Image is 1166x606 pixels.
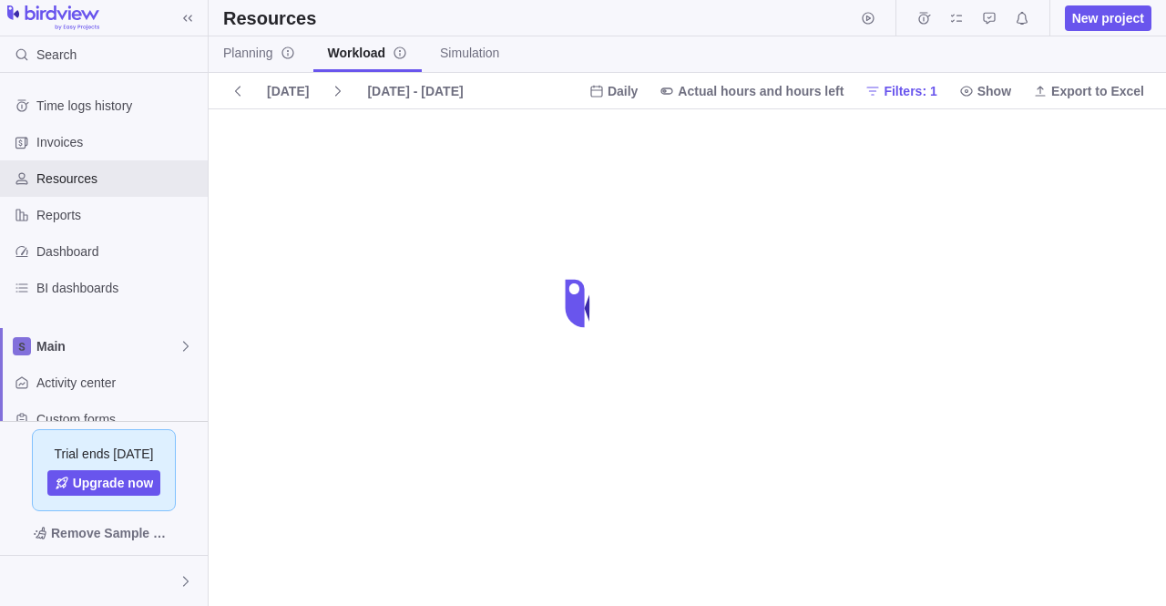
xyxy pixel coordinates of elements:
[223,44,295,62] span: Planning
[1072,9,1144,27] span: New project
[55,445,154,463] span: Trial ends [DATE]
[73,474,154,492] span: Upgrade now
[36,206,200,224] span: Reports
[855,5,881,31] span: Start timer
[36,97,200,115] span: Time logs history
[944,5,969,31] span: My assignments
[36,133,200,151] span: Invoices
[425,36,514,72] a: Simulation
[952,78,1018,104] span: Show
[911,5,936,31] span: Time logs
[7,5,99,31] img: logo
[328,44,408,62] span: Workload
[36,46,77,64] span: Search
[977,14,1002,28] a: Approval requests
[652,78,851,104] span: Actual hours and hours left
[367,82,463,100] span: [DATE] - [DATE]
[582,78,645,104] span: Daily
[47,470,161,496] a: Upgrade now
[608,82,638,100] span: Daily
[36,279,200,297] span: BI dashboards
[1065,5,1151,31] span: New project
[393,46,407,60] svg: info-description
[1009,5,1035,31] span: Notifications
[36,242,200,261] span: Dashboard
[858,78,944,104] span: Filters: 1
[1051,82,1144,100] span: Export to Excel
[223,5,316,31] h2: Resources
[260,78,316,104] span: [DATE]
[678,82,844,100] span: Actual hours and hours left
[1026,78,1151,104] span: Export to Excel
[51,522,175,544] span: Remove Sample Data
[884,82,936,100] span: Filters: 1
[547,267,619,340] div: loading
[36,410,200,428] span: Custom forms
[36,169,200,188] span: Resources
[911,14,936,28] a: Time logs
[11,570,33,592] div: Mads Lund Torslev
[209,36,310,72] a: Planninginfo-description
[313,36,423,72] a: Workloadinfo-description
[281,46,295,60] svg: info-description
[267,82,309,100] span: [DATE]
[977,5,1002,31] span: Approval requests
[36,337,179,355] span: Main
[944,14,969,28] a: My assignments
[360,78,470,104] span: [DATE] - [DATE]
[977,82,1011,100] span: Show
[1009,14,1035,28] a: Notifications
[440,44,499,62] span: Simulation
[15,519,193,548] span: Remove Sample Data
[36,374,200,392] span: Activity center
